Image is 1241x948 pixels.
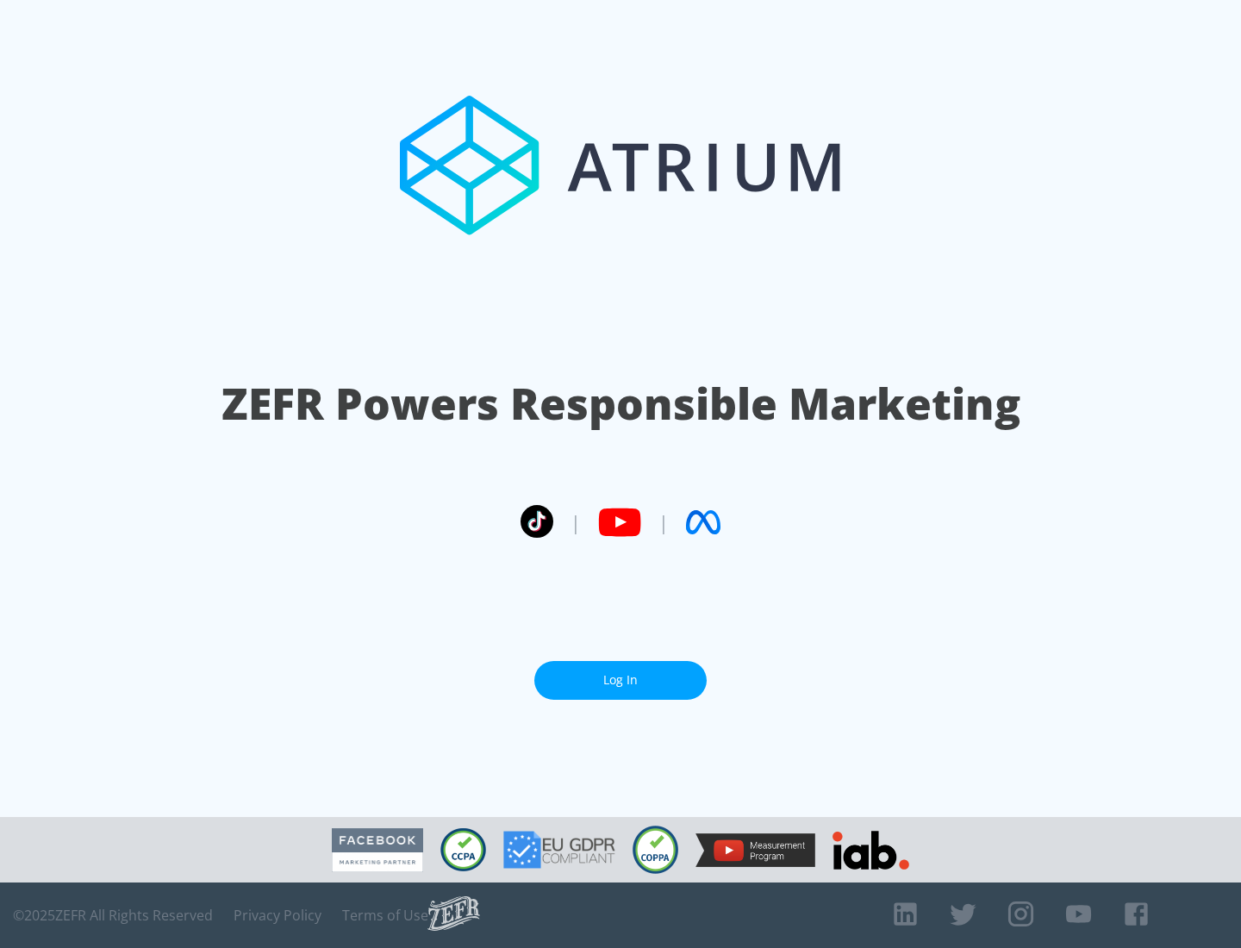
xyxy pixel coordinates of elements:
img: IAB [833,831,909,870]
a: Terms of Use [342,907,428,924]
h1: ZEFR Powers Responsible Marketing [221,374,1020,433]
span: | [571,509,581,535]
span: © 2025 ZEFR All Rights Reserved [13,907,213,924]
img: CCPA Compliant [440,828,486,871]
img: Facebook Marketing Partner [332,828,423,872]
a: Privacy Policy [234,907,321,924]
img: GDPR Compliant [503,831,615,869]
a: Log In [534,661,707,700]
span: | [658,509,669,535]
img: COPPA Compliant [633,826,678,874]
img: YouTube Measurement Program [695,833,815,867]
